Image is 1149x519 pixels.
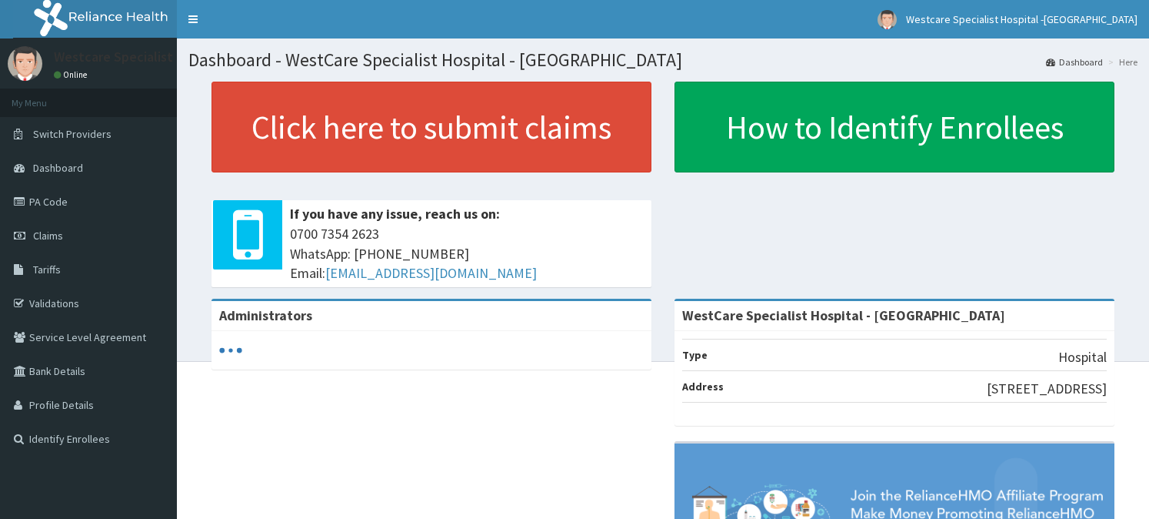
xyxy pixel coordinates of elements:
b: If you have any issue, reach us on: [290,205,500,223]
h1: Dashboard - WestCare Specialist Hospital - [GEOGRAPHIC_DATA] [188,50,1137,70]
span: 0700 7354 2623 WhatsApp: [PHONE_NUMBER] Email: [290,224,644,283]
a: How to Identify Enrollees [674,82,1114,172]
b: Administrators [219,306,312,324]
span: Claims [33,229,63,243]
svg: audio-loading [219,339,242,362]
a: [EMAIL_ADDRESS][DOMAIN_NAME] [325,264,537,282]
img: User Image [8,46,42,81]
a: Dashboard [1046,55,1103,69]
span: Westcare Specialist Hospital -[GEOGRAPHIC_DATA] [906,12,1137,26]
b: Type [682,348,708,362]
b: Address [682,380,724,393]
img: User Image [878,10,897,29]
li: Here [1104,55,1137,69]
p: Hospital [1058,347,1107,367]
p: [STREET_ADDRESS] [987,379,1107,399]
span: Switch Providers [33,127,112,141]
span: Dashboard [33,161,83,175]
strong: WestCare Specialist Hospital - [GEOGRAPHIC_DATA] [682,306,1005,324]
span: Tariffs [33,263,61,276]
a: Online [54,69,91,80]
a: Click here to submit claims [211,82,651,172]
p: Westcare Specialist Hospital -[GEOGRAPHIC_DATA] [54,50,361,64]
